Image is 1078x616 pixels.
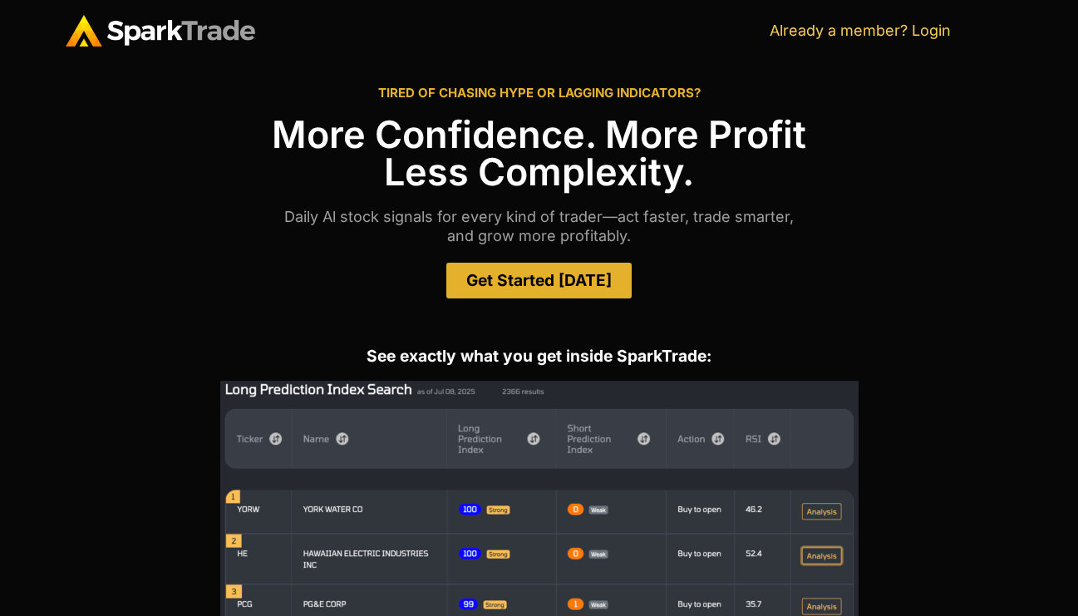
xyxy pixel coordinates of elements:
span: Get Started [DATE] [466,273,612,288]
p: Daily Al stock signals for every kind of trader—act faster, trade smarter, and grow more profitably. [66,207,1013,246]
h2: See exactly what you get inside SparkTrade: [66,348,1013,364]
h1: More Confidence. More Profit Less Complexity. [66,116,1013,190]
a: Already a member? Login [770,22,951,39]
h2: TIRED OF CHASING HYPE OR LAGGING INDICATORS? [66,86,1013,99]
a: Get Started [DATE] [446,263,632,298]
